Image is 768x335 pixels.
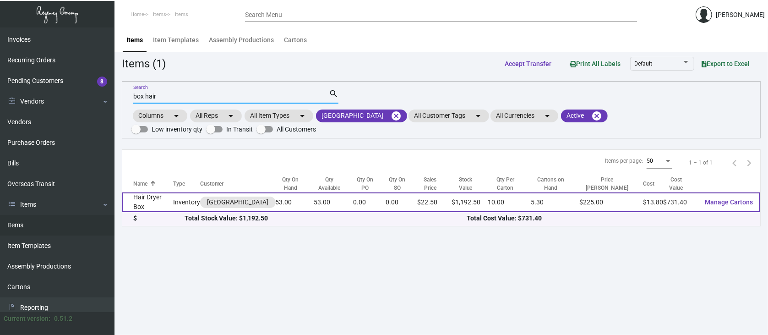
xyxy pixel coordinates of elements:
[353,176,386,192] div: Qty On PO
[276,176,306,192] div: Qty On Hand
[171,110,182,121] mat-icon: arrow_drop_down
[122,55,166,72] div: Items (1)
[314,176,353,192] div: Qty Available
[531,192,579,212] td: 5.30
[579,176,643,192] div: Price [PERSON_NAME]
[190,110,242,122] mat-chip: All Reps
[4,314,50,324] div: Current version:
[488,176,523,192] div: Qty Per Carton
[689,159,713,167] div: 1 – 1 of 1
[561,110,608,122] mat-chip: Active
[353,176,377,192] div: Qty On PO
[418,176,452,192] div: Sales Price
[663,192,697,212] td: $731.40
[418,176,443,192] div: Sales Price
[647,158,653,164] span: 50
[452,176,488,192] div: Stock Value
[705,198,753,206] span: Manage Cartons
[531,176,571,192] div: Cartons on Hand
[591,110,602,121] mat-icon: cancel
[133,180,147,188] div: Name
[126,35,143,45] div: Items
[467,214,749,223] div: Total Cost Value: $731.40
[153,35,199,45] div: Item Templates
[225,110,236,121] mat-icon: arrow_drop_down
[579,176,635,192] div: Price [PERSON_NAME]
[663,176,689,192] div: Cost Value
[207,198,269,207] div: [GEOGRAPHIC_DATA]
[570,60,621,67] span: Print All Labels
[696,6,712,23] img: admin@bootstrapmaster.com
[386,176,409,192] div: Qty On SO
[452,192,488,212] td: $1,192.50
[153,11,166,17] span: Items
[314,176,345,192] div: Qty Available
[505,60,551,67] span: Accept Transfer
[579,192,643,212] td: $225.00
[277,124,316,135] span: All Customers
[742,155,757,170] button: Next page
[316,110,407,122] mat-chip: [GEOGRAPHIC_DATA]
[702,60,750,67] span: Export to Excel
[185,214,467,223] div: Total Stock Value: $1,192.50
[133,180,173,188] div: Name
[173,192,200,212] td: Inventory
[663,176,697,192] div: Cost Value
[133,214,185,223] div: $
[209,35,274,45] div: Assembly Productions
[473,110,484,121] mat-icon: arrow_drop_down
[488,192,531,212] td: 10.00
[643,192,663,212] td: $13.80
[697,194,760,210] button: Manage Cartons
[562,55,628,72] button: Print All Labels
[386,176,418,192] div: Qty On SO
[694,55,757,72] button: Export to Excel
[226,124,253,135] span: In Transit
[409,110,489,122] mat-chip: All Customer Tags
[200,176,276,192] th: Customer
[276,192,314,212] td: 53.00
[490,110,558,122] mat-chip: All Currencies
[152,124,202,135] span: Low inventory qty
[284,35,307,45] div: Cartons
[173,180,200,188] div: Type
[173,180,185,188] div: Type
[605,157,643,165] div: Items per page:
[727,155,742,170] button: Previous page
[418,192,452,212] td: $22.50
[542,110,553,121] mat-icon: arrow_drop_down
[452,176,480,192] div: Stock Value
[131,11,144,17] span: Home
[634,60,652,67] span: Default
[647,158,672,165] mat-select: Items per page:
[276,176,314,192] div: Qty On Hand
[488,176,531,192] div: Qty Per Carton
[54,314,72,324] div: 0.51.2
[297,110,308,121] mat-icon: arrow_drop_down
[716,10,765,20] div: [PERSON_NAME]
[643,180,663,188] div: Cost
[497,55,559,72] button: Accept Transfer
[329,88,338,99] mat-icon: search
[245,110,313,122] mat-chip: All Item Types
[386,192,418,212] td: 0.00
[643,180,654,188] div: Cost
[314,192,353,212] td: 53.00
[353,192,386,212] td: 0.00
[531,176,579,192] div: Cartons on Hand
[133,110,187,122] mat-chip: Columns
[175,11,188,17] span: Items
[122,192,173,212] td: Hair Dryer Box
[391,110,402,121] mat-icon: cancel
